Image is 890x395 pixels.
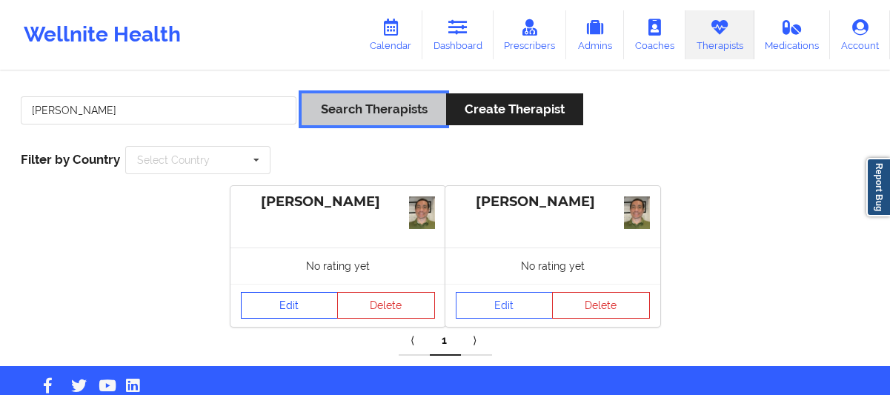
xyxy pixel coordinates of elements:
div: No rating yet [445,248,660,284]
a: Medications [754,10,831,59]
button: Create Therapist [446,93,583,125]
a: 1 [430,326,461,356]
a: Edit [456,292,554,319]
a: Therapists [685,10,754,59]
a: Report Bug [866,158,890,216]
button: Delete [552,292,650,319]
a: Coaches [624,10,685,59]
a: Prescribers [494,10,567,59]
button: Delete [337,292,435,319]
a: Edit [241,292,339,319]
div: Select Country [137,155,210,165]
span: Filter by Country [21,152,120,167]
a: Calendar [359,10,422,59]
a: Previous item [399,326,430,356]
img: d118feb1-7c2d-4331-8f95-74b6ead07938_profile_photo.jpeg [409,196,435,229]
div: [PERSON_NAME] [241,193,435,210]
div: Pagination Navigation [399,326,492,356]
a: Admins [566,10,624,59]
button: Search Therapists [302,93,445,125]
a: Account [830,10,890,59]
img: 8dfd9ff0-d81b-44da-8198-15df59fe6589_profile_photo.jpeg [624,196,650,229]
input: Search Keywords [21,96,296,125]
div: No rating yet [230,248,445,284]
a: Next item [461,326,492,356]
a: Dashboard [422,10,494,59]
div: [PERSON_NAME] [456,193,650,210]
